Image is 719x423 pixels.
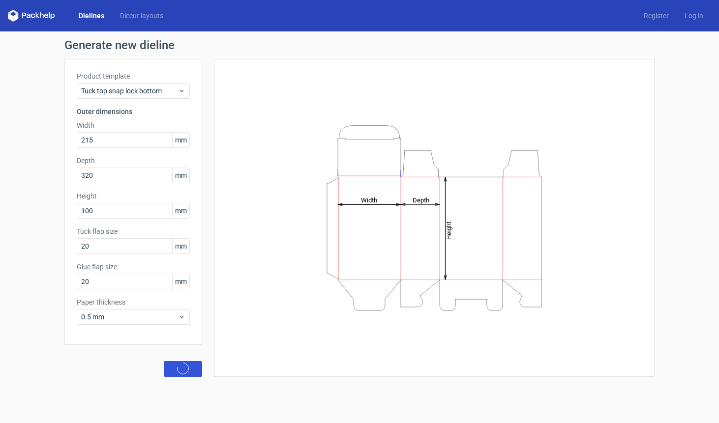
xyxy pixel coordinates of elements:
[81,312,178,322] span: 0.5 mm
[77,226,190,236] label: Tuck flap size
[77,71,190,81] label: Product template
[172,168,189,183] span: mm
[677,11,711,21] a: Log in
[71,11,112,21] a: Dielines
[172,133,189,147] span: mm
[77,297,190,307] label: Paper thickness
[413,196,429,203] tspan: Depth
[636,11,677,21] a: Register
[77,107,190,116] h3: Outer dimensions
[77,262,190,272] label: Glue flap size
[172,239,189,254] span: mm
[77,191,190,201] label: Height
[172,274,189,289] span: mm
[445,221,452,239] tspan: Height
[361,196,377,203] tspan: Width
[64,39,655,51] h1: Generate new dieline
[81,86,178,96] span: Tuck top snap lock bottom
[77,120,190,130] label: Width
[77,156,190,166] label: Depth
[112,11,171,21] a: Diecut layouts
[172,203,189,218] span: mm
